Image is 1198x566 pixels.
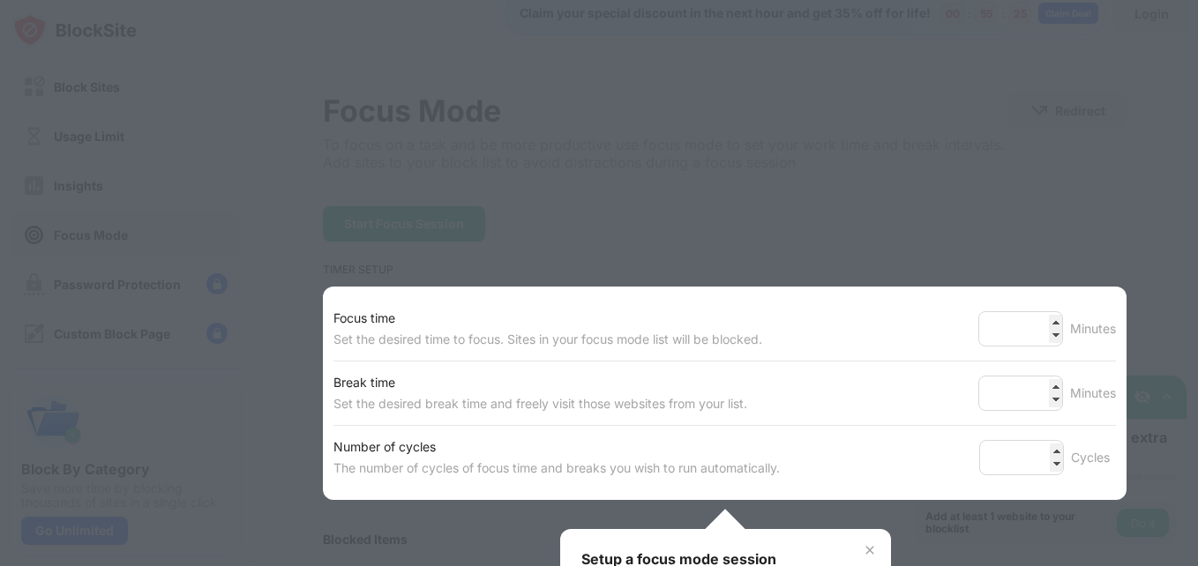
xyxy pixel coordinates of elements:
[333,372,747,393] div: Break time
[333,458,780,479] div: The number of cycles of focus time and breaks you wish to run automatically.
[333,308,762,329] div: Focus time
[1070,383,1116,404] div: Minutes
[333,436,780,458] div: Number of cycles
[1070,318,1116,339] div: Minutes
[333,393,747,414] div: Set the desired break time and freely visit those websites from your list.
[1071,447,1116,468] div: Cycles
[863,543,877,557] img: x-button.svg
[333,329,762,350] div: Set the desired time to focus. Sites in your focus mode list will be blocked.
